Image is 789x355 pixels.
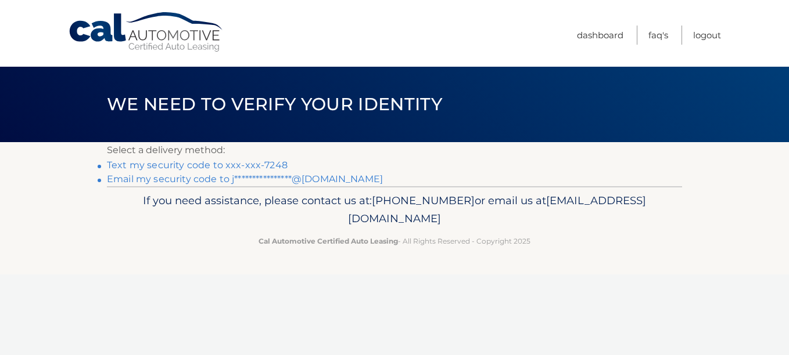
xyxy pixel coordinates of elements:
a: Logout [693,26,721,45]
span: [PHONE_NUMBER] [372,194,475,207]
a: Cal Automotive [68,12,225,53]
a: Text my security code to xxx-xxx-7248 [107,160,288,171]
p: Select a delivery method: [107,142,682,158]
p: If you need assistance, please contact us at: or email us at [114,191,675,229]
a: Dashboard [577,26,623,45]
a: FAQ's [648,26,668,45]
strong: Cal Automotive Certified Auto Leasing [259,237,398,245]
p: - All Rights Reserved - Copyright 2025 [114,235,675,247]
span: We need to verify your identity [107,93,442,115]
